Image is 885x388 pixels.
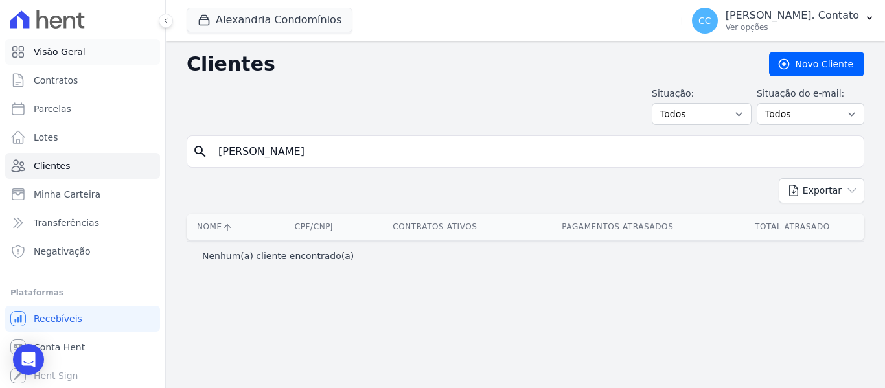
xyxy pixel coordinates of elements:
[202,249,354,262] p: Nenhum(a) cliente encontrado(a)
[757,87,864,100] label: Situação do e-mail:
[515,214,720,240] th: Pagamentos Atrasados
[5,306,160,332] a: Recebíveis
[355,214,515,240] th: Contratos Ativos
[720,214,864,240] th: Total Atrasado
[5,181,160,207] a: Minha Carteira
[13,344,44,375] div: Open Intercom Messenger
[726,22,859,32] p: Ver opções
[34,341,85,354] span: Conta Hent
[779,178,864,203] button: Exportar
[682,3,885,39] button: CC [PERSON_NAME]. Contato Ver opções
[34,188,100,201] span: Minha Carteira
[5,153,160,179] a: Clientes
[769,52,864,76] a: Novo Cliente
[34,74,78,87] span: Contratos
[211,139,858,165] input: Buscar por nome, CPF ou e-mail
[34,45,86,58] span: Visão Geral
[34,102,71,115] span: Parcelas
[34,245,91,258] span: Negativação
[5,210,160,236] a: Transferências
[5,67,160,93] a: Contratos
[34,216,99,229] span: Transferências
[726,9,859,22] p: [PERSON_NAME]. Contato
[5,96,160,122] a: Parcelas
[5,124,160,150] a: Lotes
[187,8,352,32] button: Alexandria Condomínios
[187,214,273,240] th: Nome
[5,39,160,65] a: Visão Geral
[5,238,160,264] a: Negativação
[34,159,70,172] span: Clientes
[34,312,82,325] span: Recebíveis
[34,131,58,144] span: Lotes
[652,87,752,100] label: Situação:
[5,334,160,360] a: Conta Hent
[698,16,711,25] span: CC
[273,214,355,240] th: CPF/CNPJ
[10,285,155,301] div: Plataformas
[192,144,208,159] i: search
[187,52,748,76] h2: Clientes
